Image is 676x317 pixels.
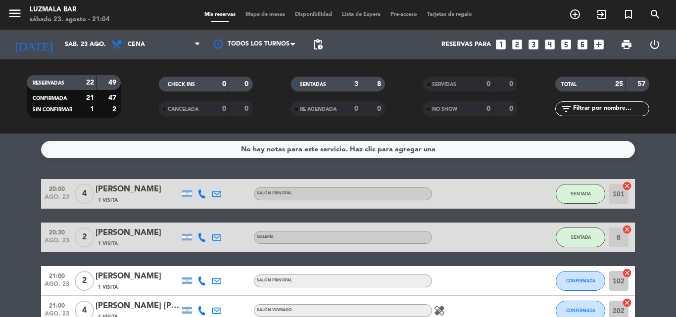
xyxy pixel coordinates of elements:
strong: 0 [244,81,250,88]
span: CONFIRMADA [566,278,595,283]
span: Salón Vidriado [257,308,292,312]
strong: 2 [112,106,118,113]
div: [PERSON_NAME] [96,226,180,239]
button: CONFIRMADA [556,271,605,291]
i: exit_to_app [596,8,608,20]
span: 21:00 [45,299,69,311]
strong: 0 [222,81,226,88]
i: cancel [622,181,632,191]
span: Mis reservas [199,12,241,17]
span: 21:00 [45,270,69,281]
i: looks_3 [527,38,540,51]
button: SENTADA [556,184,605,204]
div: [PERSON_NAME] [96,270,180,283]
strong: 8 [377,81,383,88]
i: cancel [622,268,632,278]
span: SERVIDAS [432,82,456,87]
span: ago. 23 [45,281,69,292]
strong: 25 [615,81,623,88]
span: CHECK INS [168,82,195,87]
strong: 0 [509,81,515,88]
strong: 0 [222,105,226,112]
i: [DATE] [7,34,60,55]
strong: 22 [86,79,94,86]
i: add_circle_outline [569,8,581,20]
strong: 0 [377,105,383,112]
span: 20:30 [45,226,69,237]
span: TOTAL [561,82,577,87]
strong: 21 [86,94,94,101]
span: Reservas para [441,41,491,48]
i: looks_one [494,38,507,51]
i: looks_6 [576,38,589,51]
span: SENTADA [571,234,591,240]
span: 2 [75,271,94,291]
span: print [621,39,632,50]
span: pending_actions [312,39,324,50]
strong: 0 [244,105,250,112]
i: menu [7,6,22,21]
span: Lista de Espera [337,12,386,17]
span: Mapa de mesas [241,12,290,17]
span: ago. 23 [45,194,69,205]
i: healing [434,305,445,317]
button: SENTADA [556,227,605,247]
button: menu [7,6,22,24]
span: RE AGENDADA [300,107,337,112]
strong: 0 [486,105,490,112]
div: [PERSON_NAME] [PERSON_NAME] [96,300,180,313]
i: turned_in_not [623,8,634,20]
span: Tarjetas de regalo [422,12,477,17]
span: Galería [257,235,274,239]
span: Salón Principal [257,278,292,282]
strong: 0 [354,105,358,112]
span: SENTADAS [300,82,326,87]
strong: 47 [108,94,118,101]
span: 4 [75,184,94,204]
span: NO SHOW [432,107,457,112]
span: Pre-acceso [386,12,422,17]
div: [PERSON_NAME] [96,183,180,196]
div: No hay notas para este servicio. Haz clic para agregar una [241,144,435,155]
span: Cena [128,41,145,48]
span: CONFIRMADA [33,96,67,101]
input: Filtrar por nombre... [572,103,649,114]
span: SIN CONFIRMAR [33,107,72,112]
strong: 57 [637,81,647,88]
i: arrow_drop_down [92,39,104,50]
i: search [649,8,661,20]
span: 2 [75,227,94,247]
strong: 3 [354,81,358,88]
div: sábado 23. agosto - 21:04 [30,15,110,25]
i: cancel [622,298,632,308]
span: RESERVADAS [33,81,64,86]
strong: 1 [90,106,94,113]
span: Salón Principal [257,191,292,195]
i: filter_list [560,103,572,115]
i: looks_4 [543,38,556,51]
span: Disponibilidad [290,12,337,17]
i: power_settings_new [649,39,661,50]
span: 1 Visita [98,283,118,291]
div: Luzmala Bar [30,5,110,15]
strong: 0 [509,105,515,112]
div: LOG OUT [640,30,669,59]
span: ago. 23 [45,237,69,249]
i: add_box [592,38,605,51]
span: 1 Visita [98,240,118,248]
i: cancel [622,225,632,234]
span: 1 Visita [98,196,118,204]
strong: 0 [486,81,490,88]
span: SENTADA [571,191,591,196]
i: looks_two [511,38,524,51]
span: 20:00 [45,182,69,194]
span: CONFIRMADA [566,308,595,313]
strong: 49 [108,79,118,86]
span: CANCELADA [168,107,198,112]
i: looks_5 [560,38,573,51]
